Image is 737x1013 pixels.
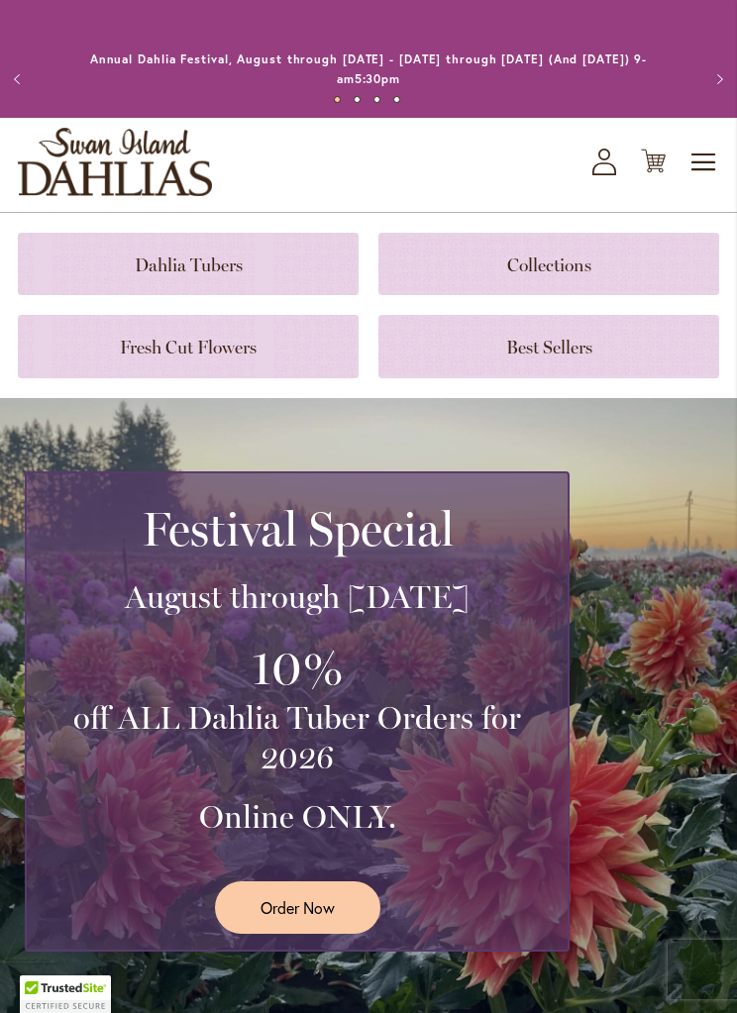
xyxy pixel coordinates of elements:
h3: 10% [43,637,552,699]
a: Annual Dahlia Festival, August through [DATE] - [DATE] through [DATE] (And [DATE]) 9-am5:30pm [90,51,648,86]
button: 4 of 4 [393,96,400,103]
button: 3 of 4 [373,96,380,103]
a: Order Now [215,881,380,934]
h3: August through [DATE] [43,577,552,617]
button: 2 of 4 [354,96,361,103]
button: Next [697,59,737,99]
h3: off ALL Dahlia Tuber Orders for 2026 [43,698,552,777]
h2: Festival Special [43,501,552,557]
button: 1 of 4 [334,96,341,103]
span: Order Now [261,896,335,919]
a: store logo [18,128,212,196]
h3: Online ONLY. [43,797,552,837]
